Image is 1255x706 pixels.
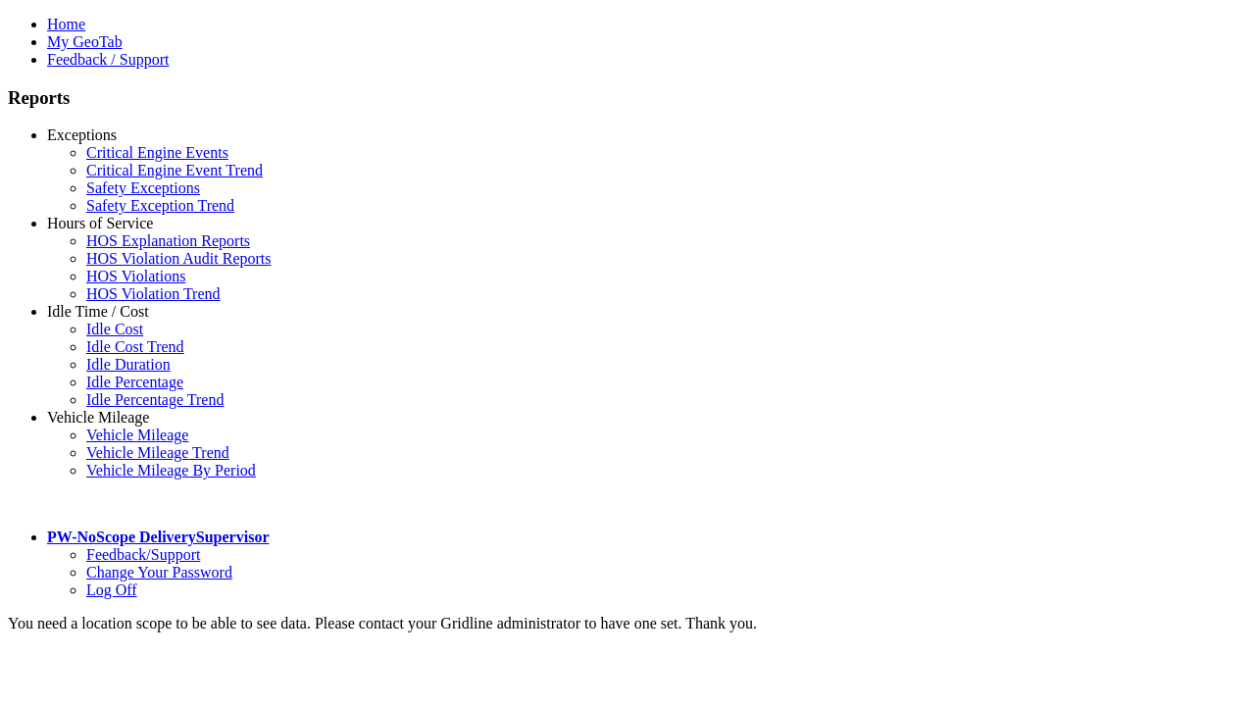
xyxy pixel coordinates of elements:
[86,427,188,443] a: Vehicle Mileage
[8,87,1247,109] h3: Reports
[47,409,149,426] a: Vehicle Mileage
[86,581,137,598] a: Log Off
[86,356,171,373] a: Idle Duration
[8,615,1247,632] div: You need a location scope to be able to see data. Please contact your Gridline administrator to h...
[47,16,85,32] a: Home
[86,374,183,390] a: Idle Percentage
[86,250,272,267] a: HOS Violation Audit Reports
[86,197,234,214] a: Safety Exception Trend
[47,215,153,231] a: Hours of Service
[47,126,117,143] a: Exceptions
[47,51,169,68] a: Feedback / Support
[86,268,185,284] a: HOS Violations
[86,285,221,302] a: HOS Violation Trend
[86,144,228,161] a: Critical Engine Events
[86,444,229,461] a: Vehicle Mileage Trend
[86,546,200,563] a: Feedback/Support
[86,321,143,337] a: Idle Cost
[86,564,232,580] a: Change Your Password
[47,33,123,50] a: My GeoTab
[86,179,200,196] a: Safety Exceptions
[47,303,149,320] a: Idle Time / Cost
[86,338,184,355] a: Idle Cost Trend
[86,232,250,249] a: HOS Explanation Reports
[86,162,263,178] a: Critical Engine Event Trend
[86,391,224,408] a: Idle Percentage Trend
[47,529,269,545] a: PW-NoScope DeliverySupervisor
[86,462,256,479] a: Vehicle Mileage By Period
